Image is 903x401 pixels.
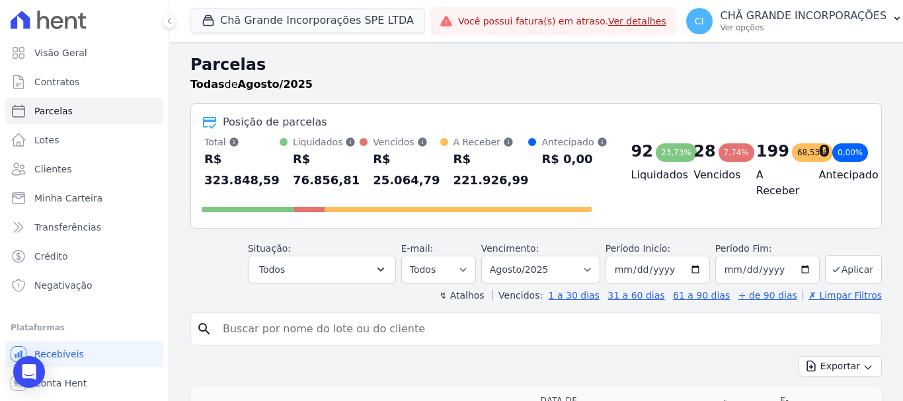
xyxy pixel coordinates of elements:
[401,243,434,254] label: E-mail:
[238,78,313,91] strong: Agosto/2025
[453,149,529,191] div: R$ 221.926,99
[34,347,84,361] span: Recebíveis
[34,377,87,390] span: Conta Hent
[373,135,440,149] div: Vencidos
[439,290,484,301] label: ↯ Atalhos
[204,149,280,191] div: R$ 323.848,59
[458,15,666,28] span: Você possui fatura(s) em atraso.
[196,321,212,337] i: search
[693,167,735,183] h4: Vencidos
[5,185,163,211] a: Minha Carteira
[259,262,285,277] span: Todos
[373,149,440,191] div: R$ 25.064,79
[738,290,797,301] a: + de 90 dias
[756,141,789,162] div: 199
[608,290,664,301] a: 31 a 60 dias
[721,22,887,33] p: Ver opções
[34,279,93,292] span: Negativação
[606,243,670,254] label: Período Inicío:
[631,141,653,162] div: 92
[695,17,704,26] span: CI
[190,78,225,91] strong: Todas
[673,290,730,301] a: 61 a 90 dias
[608,16,666,26] a: Ver detalhes
[832,143,868,162] div: 0,00%
[719,143,754,162] div: 7,74%
[5,370,163,396] a: Conta Hent
[492,290,543,301] label: Vencidos:
[34,75,79,89] span: Contratos
[818,167,860,183] h4: Antecipado
[13,356,45,388] div: Open Intercom Messenger
[549,290,600,301] a: 1 a 30 dias
[34,221,101,234] span: Transferências
[5,40,163,66] a: Visão Geral
[5,98,163,124] a: Parcelas
[799,356,882,377] button: Exportar
[825,255,882,283] button: Aplicar
[756,167,798,199] h4: A Receber
[792,143,833,162] div: 68,53%
[481,243,539,254] label: Vencimento:
[818,141,830,162] div: 0
[248,243,291,254] label: Situação:
[453,135,529,149] div: A Receber
[5,127,163,153] a: Lotes
[541,149,607,170] div: R$ 0,00
[5,156,163,182] a: Clientes
[34,133,59,147] span: Lotes
[34,163,71,176] span: Clientes
[34,46,87,59] span: Visão Geral
[5,341,163,367] a: Recebíveis
[34,250,68,263] span: Crédito
[34,192,102,205] span: Minha Carteira
[248,256,396,283] button: Todos
[293,149,360,191] div: R$ 76.856,81
[715,242,820,256] label: Período Fim:
[656,143,697,162] div: 23,73%
[190,77,313,92] p: de
[5,272,163,299] a: Negativação
[5,214,163,240] a: Transferências
[223,114,327,130] div: Posição de parcelas
[215,316,876,342] input: Buscar por nome do lote ou do cliente
[541,135,607,149] div: Antecipado
[631,167,673,183] h4: Liquidados
[693,141,715,162] div: 28
[721,9,887,22] p: CHÃ GRANDE INCORPORAÇÕES
[293,135,360,149] div: Liquidados
[5,69,163,95] a: Contratos
[803,290,882,301] a: ✗ Limpar Filtros
[190,8,425,33] button: Chã Grande Incorporações SPE LTDA
[5,243,163,270] a: Crédito
[11,320,158,336] div: Plataformas
[34,104,73,118] span: Parcelas
[190,53,882,77] h2: Parcelas
[204,135,280,149] div: Total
